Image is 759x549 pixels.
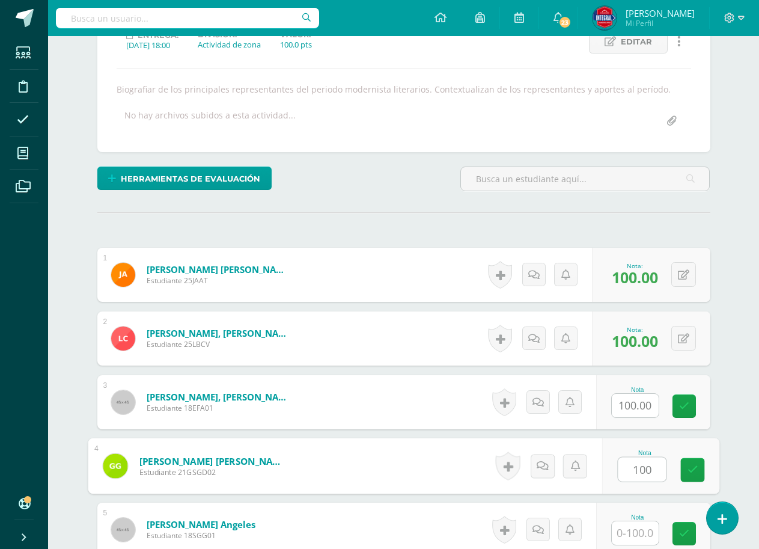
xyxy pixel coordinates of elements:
[147,263,291,275] a: [PERSON_NAME] [PERSON_NAME]
[112,84,696,95] div: Biografiar de los principales representantes del periodo modernista literarios. Contextualizan de...
[124,109,296,133] div: No hay archivos subidos a esta actividad...
[121,168,260,190] span: Herramientas de evaluación
[147,275,291,286] span: Estudiante 25JAAT
[612,325,658,334] div: Nota:
[97,167,272,190] a: Herramientas de evaluación
[147,391,291,403] a: [PERSON_NAME], [PERSON_NAME]
[147,518,255,530] a: [PERSON_NAME] Angeles
[56,8,319,28] input: Busca un usuario...
[111,518,135,542] img: 45x45
[111,263,135,287] img: beede4ce1cf86d592f35a2e09c2c1014.png
[626,18,695,28] span: Mi Perfil
[139,455,287,467] a: [PERSON_NAME] [PERSON_NAME]
[626,7,695,19] span: [PERSON_NAME]
[611,514,664,521] div: Nota
[103,453,127,478] img: 0f07e9b6db308f9a05a14c80084f310b.png
[147,339,291,349] span: Estudiante 25LBCV
[612,331,658,351] span: 100.00
[593,6,617,30] img: 72ef202106059d2cf8782804515493ae.png
[618,458,666,482] input: 0-100.0
[621,31,652,53] span: Editar
[612,394,659,417] input: 0-100.0
[111,390,135,414] img: 45x45
[612,267,658,287] span: 100.00
[111,327,135,351] img: 5fec71fa2990db3dc10ff4b76e91ecaa.png
[612,521,659,545] input: 0-100.0
[147,327,291,339] a: [PERSON_NAME], [PERSON_NAME]
[147,530,255,541] span: Estudiante 18SGG01
[139,467,287,478] span: Estudiante 21GSGD02
[461,167,710,191] input: Busca un estudiante aquí...
[617,450,672,456] div: Nota
[126,40,178,51] div: [DATE] 18:00
[280,39,312,50] div: 100.0 pts
[558,16,572,29] span: 23
[611,387,664,393] div: Nota
[198,39,261,50] div: Actividad de zona
[147,403,291,413] span: Estudiante 18EFA01
[612,262,658,270] div: Nota:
